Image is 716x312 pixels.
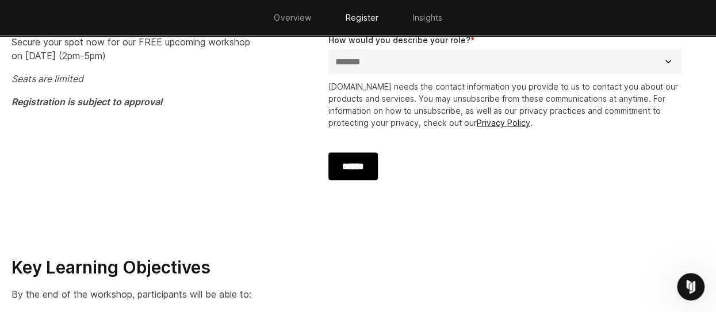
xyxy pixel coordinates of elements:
iframe: Intercom live chat [677,273,704,301]
em: Registration is subject to approval [12,95,162,107]
h3: Key Learning Objectives [12,256,704,278]
p: Secure your spot now for our FREE upcoming workshop on [DATE] (2pm-5pm) [12,34,259,62]
p: [DOMAIN_NAME] needs the contact information you provide to us to contact you about our products a... [328,80,686,128]
em: Seats are limited [12,72,83,84]
span: How would you describe your role? [328,34,470,44]
a: Privacy Policy [477,117,530,127]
